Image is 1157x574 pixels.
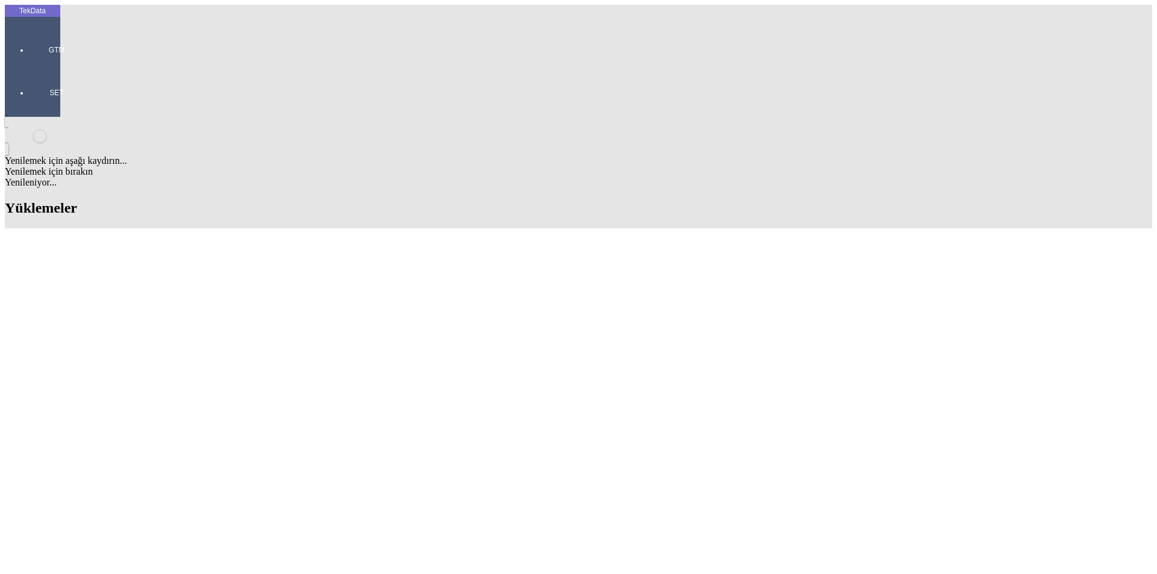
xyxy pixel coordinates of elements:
[39,45,75,55] span: GTM
[39,88,75,98] span: SET
[5,155,1152,166] div: Yenilemek için aşağı kaydırın...
[5,200,1152,216] h2: Yüklemeler
[5,6,60,16] div: TekData
[5,177,1152,188] div: Yenileniyor...
[5,166,1152,177] div: Yenilemek için bırakın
